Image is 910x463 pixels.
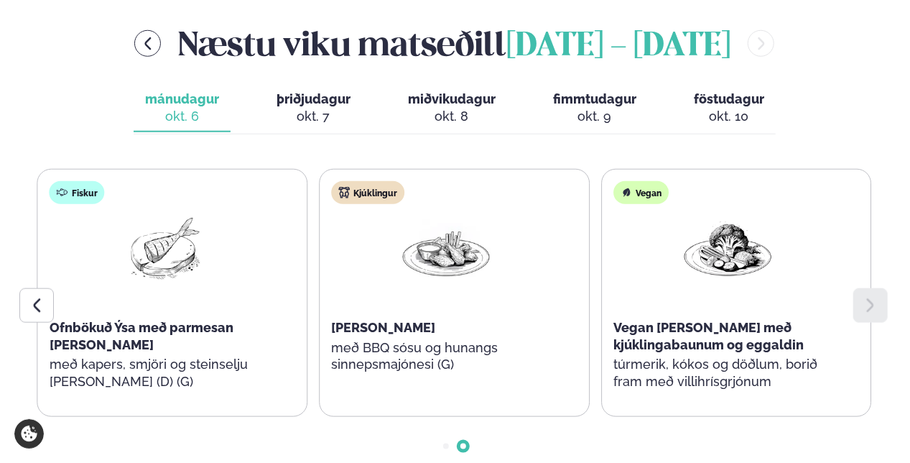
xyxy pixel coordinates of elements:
span: föstudagur [694,91,764,106]
button: þriðjudagur okt. 7 [265,85,362,132]
span: Go to slide 1 [443,444,449,449]
button: menu-btn-left [134,30,161,57]
span: miðvikudagur [408,91,496,106]
span: [PERSON_NAME] [331,320,435,335]
img: Chicken-wings-legs.png [399,216,491,283]
button: fimmtudagur okt. 9 [542,85,648,132]
div: Vegan [613,181,669,204]
span: Ofnbökuð Ýsa með parmesan [PERSON_NAME] [50,320,233,352]
div: okt. 8 [408,108,496,125]
div: okt. 6 [145,108,219,125]
a: Cookie settings [14,419,44,449]
div: okt. 10 [694,108,764,125]
p: með kapers, smjöri og steinselju [PERSON_NAME] (D) (G) [50,356,278,390]
span: mánudagur [145,91,219,106]
p: með BBQ sósu og hunangs sinnepsmajónesi (G) [331,339,560,374]
span: Vegan [PERSON_NAME] með kjúklingabaunum og eggaldin [613,320,804,352]
p: túrmerik, kókos og döðlum, borið fram með villihrísgrjónum [613,356,842,390]
div: Fiskur [50,181,105,204]
img: Vegan.png [682,216,774,283]
img: fish.svg [57,187,68,198]
h2: Næstu viku matseðill [178,20,730,67]
div: okt. 7 [277,108,350,125]
div: Kjúklingur [331,181,404,204]
div: okt. 9 [553,108,636,125]
button: menu-btn-right [748,30,774,57]
span: Go to slide 2 [460,444,466,449]
button: miðvikudagur okt. 8 [396,85,507,132]
span: þriðjudagur [277,91,350,106]
img: Fish.png [118,216,210,283]
button: föstudagur okt. 10 [682,85,776,132]
span: fimmtudagur [553,91,636,106]
img: chicken.svg [338,187,350,198]
span: [DATE] - [DATE] [506,31,730,63]
img: Vegan.svg [621,187,632,198]
button: mánudagur okt. 6 [134,85,231,132]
